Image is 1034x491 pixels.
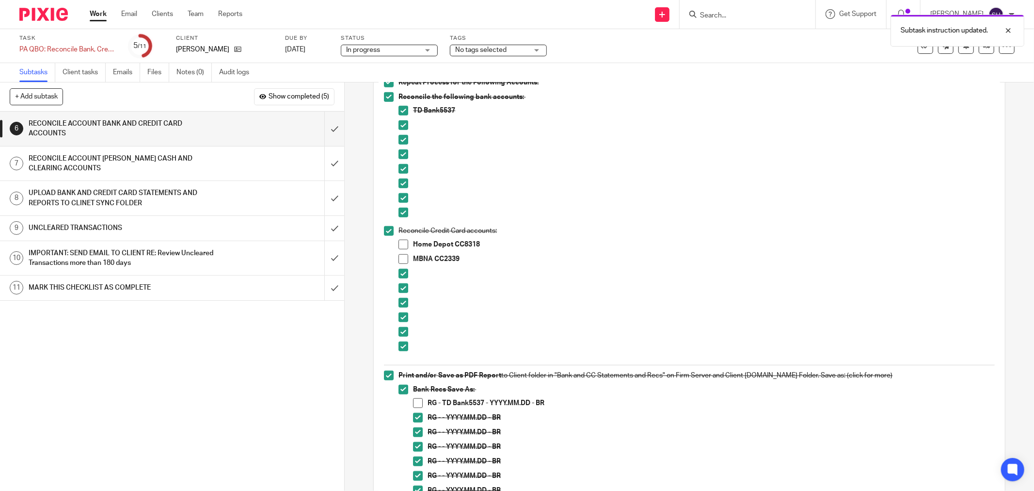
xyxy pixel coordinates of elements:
span: In progress [346,47,380,53]
h1: IMPORTANT: SEND EMAIL TO CLIENT RE: Review Uncleared Transactions more than 180 days [29,246,220,271]
a: Email [121,9,137,19]
strong: RG - - YYYY.MM.DD - BR [428,473,501,479]
h1: RECONCILE ACCOUNT [PERSON_NAME] CASH AND CLEARING ACCOUNTS [29,151,220,176]
strong: Print and/or Save as PDF Report [398,372,501,379]
label: Due by [285,34,329,42]
h1: RECONCILE ACCOUNT BANK AND CREDIT CARD ACCOUNTS [29,116,220,141]
a: Emails [113,63,140,82]
strong: RG - - YYYY.MM.DD - BR [428,429,501,436]
div: 11 [10,281,23,295]
h1: MARK THIS CHECKLIST AS COMPLETE [29,280,220,295]
span: [DATE] [285,46,305,53]
div: PA QBO: Reconcile Bank, Credit Card and Clearing [19,45,116,54]
p: Reconcile Credit Card accounts: [398,226,995,236]
strong: Bank Recs Save As: [413,386,475,393]
strong: RG - - YYYY.MM.DD - BR [428,414,501,421]
h1: UPLOAD BANK AND CREDIT CARD STATEMENTS AND REPORTS TO CLINET SYNC FOLDER [29,186,220,211]
strong: Reconcile the following bank accounts: [398,94,524,100]
button: Show completed (5) [254,88,334,105]
h1: UNCLEARED TRANSACTIONS [29,221,220,235]
strong: RG - - YYYY.MM.DD - BR [428,458,501,465]
div: 8 [10,192,23,205]
small: /11 [138,44,147,49]
strong: Home Depot CC8318 [413,241,480,248]
strong: TD Bank5537 [413,107,455,114]
a: Files [147,63,169,82]
p: Subtask instruction updated. [901,26,988,35]
a: Client tasks [63,63,106,82]
label: Client [176,34,273,42]
a: Subtasks [19,63,55,82]
div: 5 [134,40,147,51]
span: No tags selected [455,47,507,53]
label: Tags [450,34,547,42]
img: svg%3E [988,7,1004,22]
img: Pixie [19,8,68,21]
div: 10 [10,251,23,265]
div: 6 [10,122,23,135]
a: Reports [218,9,242,19]
a: Work [90,9,107,19]
button: + Add subtask [10,88,63,105]
span: Show completed (5) [269,93,329,101]
p: to Client folder in "Bank and CC Statements and Recs" on Firm Server and Client [DOMAIN_NAME] Fol... [398,371,995,380]
strong: RG - - YYYY.MM.DD - BR [428,443,501,450]
a: Audit logs [219,63,256,82]
strong: MBNA CC2339 [413,256,460,262]
p: [PERSON_NAME] [176,45,229,54]
div: 9 [10,221,23,235]
a: Clients [152,9,173,19]
label: Task [19,34,116,42]
a: Team [188,9,204,19]
strong: RG - TD Bank5537 - YYYY.MM.DD - BR [428,400,544,407]
a: Notes (0) [176,63,212,82]
div: 7 [10,157,23,170]
label: Status [341,34,438,42]
strong: Repeat Process for the Following Accounts: [398,79,539,86]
